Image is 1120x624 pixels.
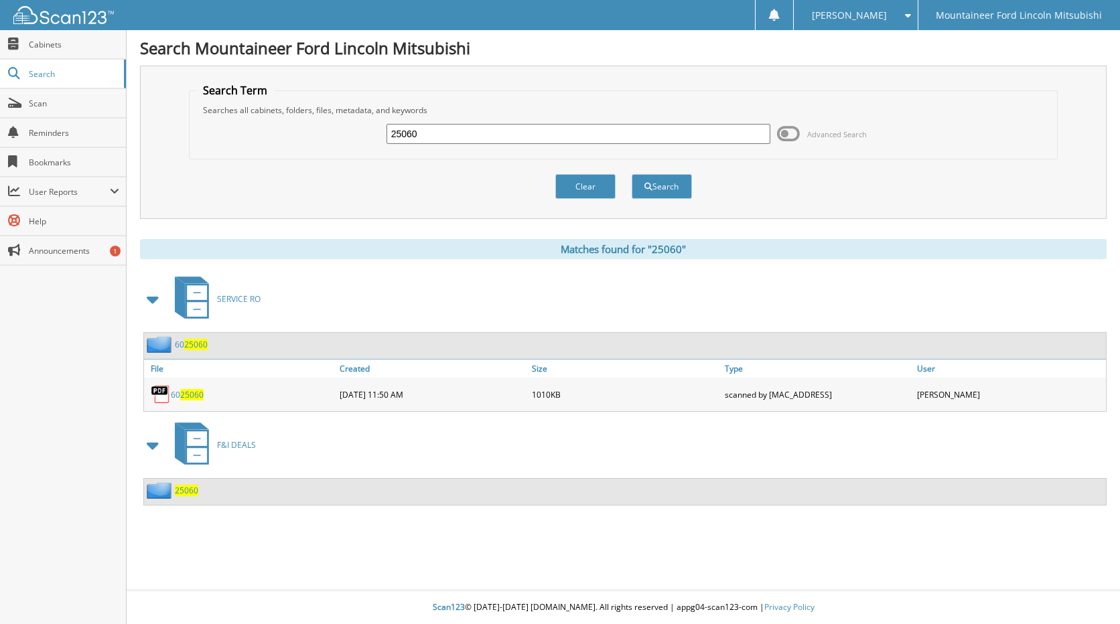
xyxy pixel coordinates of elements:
[807,129,867,139] span: Advanced Search
[29,216,119,227] span: Help
[29,98,119,109] span: Scan
[151,384,171,404] img: PDF.png
[336,360,529,378] a: Created
[217,439,256,451] span: F&I DEALS
[632,174,692,199] button: Search
[196,104,1050,116] div: Searches all cabinets, folders, files, metadata, and keywords
[555,174,616,199] button: Clear
[217,293,261,305] span: SERVICE RO
[721,381,914,408] div: scanned by [MAC_ADDRESS]
[175,485,198,496] a: 25060
[764,601,815,613] a: Privacy Policy
[936,11,1102,19] span: Mountaineer Ford Lincoln Mitsubishi
[167,272,261,325] a: SERVICE RO
[144,360,336,378] a: File
[29,245,119,256] span: Announcements
[180,389,204,400] span: 25060
[914,381,1106,408] div: [PERSON_NAME]
[110,246,121,256] div: 1
[175,339,208,350] a: 6025060
[433,601,465,613] span: Scan123
[147,336,175,353] img: folder2.png
[147,482,175,499] img: folder2.png
[336,381,529,408] div: [DATE] 11:50 AM
[1053,560,1120,624] iframe: Chat Widget
[29,39,119,50] span: Cabinets
[812,11,887,19] span: [PERSON_NAME]
[529,381,721,408] div: 1010KB
[529,360,721,378] a: Size
[721,360,914,378] a: Type
[29,186,110,198] span: User Reports
[140,239,1107,259] div: Matches found for "25060"
[171,389,204,400] a: 6025060
[196,83,274,98] legend: Search Term
[29,127,119,139] span: Reminders
[167,418,256,471] a: F&I DEALS
[184,339,208,350] span: 25060
[914,360,1106,378] a: User
[127,591,1120,624] div: © [DATE]-[DATE] [DOMAIN_NAME]. All rights reserved | appg04-scan123-com |
[29,157,119,168] span: Bookmarks
[140,37,1107,59] h1: Search Mountaineer Ford Lincoln Mitsubishi
[13,6,114,24] img: scan123-logo-white.svg
[29,68,117,80] span: Search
